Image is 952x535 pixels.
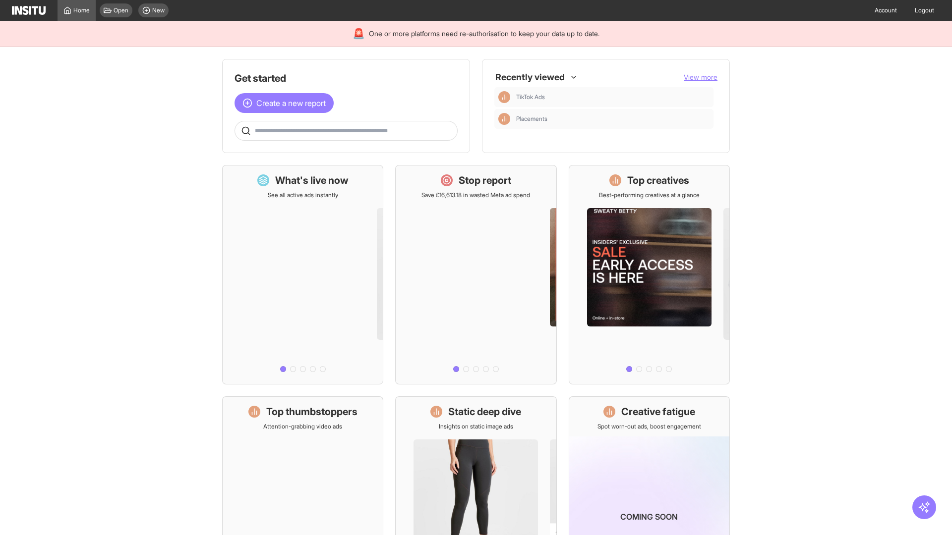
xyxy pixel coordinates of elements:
div: Insights [498,91,510,103]
a: What's live nowSee all active ads instantly [222,165,383,384]
span: One or more platforms need re-authorisation to keep your data up to date. [369,29,599,39]
button: Create a new report [235,93,334,113]
span: Placements [516,115,710,123]
button: View more [684,72,717,82]
p: Insights on static image ads [439,423,513,430]
span: View more [684,73,717,81]
img: Logo [12,6,46,15]
span: TikTok Ads [516,93,710,101]
div: 🚨 [353,27,365,41]
h1: Top creatives [627,173,689,187]
p: Best-performing creatives at a glance [599,191,700,199]
p: Save £16,613.18 in wasted Meta ad spend [421,191,530,199]
span: TikTok Ads [516,93,545,101]
span: Create a new report [256,97,326,109]
span: Placements [516,115,547,123]
p: See all active ads instantly [268,191,338,199]
h1: Static deep dive [448,405,521,419]
p: Attention-grabbing video ads [263,423,342,430]
div: Insights [498,113,510,125]
span: New [152,6,165,14]
a: Top creativesBest-performing creatives at a glance [569,165,730,384]
h1: Get started [235,71,458,85]
span: Home [73,6,90,14]
a: Stop reportSave £16,613.18 in wasted Meta ad spend [395,165,556,384]
h1: Stop report [459,173,511,187]
h1: Top thumbstoppers [266,405,357,419]
span: Open [114,6,128,14]
h1: What's live now [275,173,349,187]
